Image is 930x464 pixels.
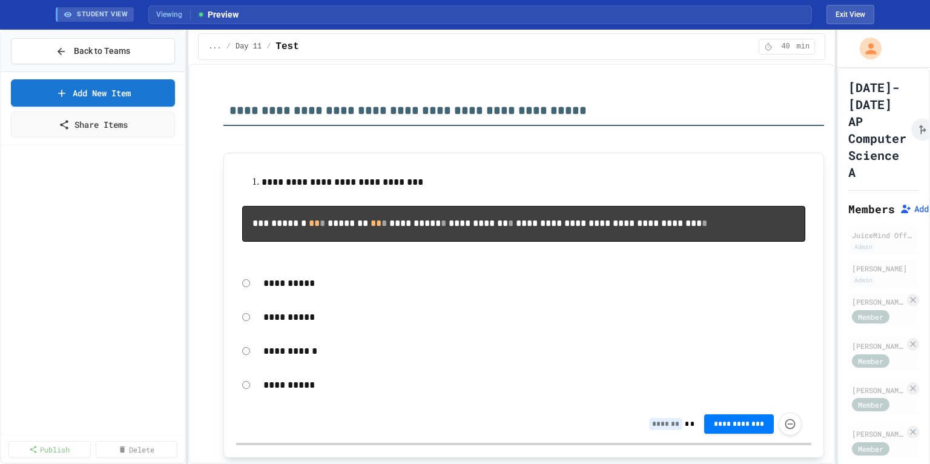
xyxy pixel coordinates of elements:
[11,38,175,64] button: Back to Teams
[826,5,874,24] button: Exit student view
[852,242,875,252] div: Admin
[852,428,905,439] div: [PERSON_NAME]
[74,45,130,58] span: Back to Teams
[11,79,175,107] a: Add New Item
[829,363,918,414] iframe: chat widget
[226,42,231,51] span: /
[96,441,178,458] a: Delete
[197,8,239,21] span: Preview
[879,416,918,452] iframe: chat widget
[848,201,895,217] h2: Members
[11,111,175,138] a: Share Items
[852,340,905,351] div: [PERSON_NAME]
[852,296,905,307] div: [PERSON_NAME] [PERSON_NAME]
[852,230,915,240] div: JuiceMind Official
[266,42,271,51] span: /
[156,9,191,20] span: Viewing
[900,203,929,215] button: Add
[275,39,298,54] span: Test
[779,413,802,436] button: Force resubmission of student's answer (Admin only)
[77,10,128,20] span: STUDENT VIEW
[208,42,222,51] span: ...
[776,42,796,51] span: 40
[848,79,906,181] h1: [DATE]-[DATE] AP Computer Science A
[858,356,883,366] span: Member
[858,443,883,454] span: Member
[847,35,885,62] div: My Account
[8,441,91,458] a: Publish
[236,42,262,51] span: Day 11
[852,275,875,285] div: Admin
[852,263,915,274] div: [PERSON_NAME]
[797,42,810,51] span: min
[858,311,883,322] span: Member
